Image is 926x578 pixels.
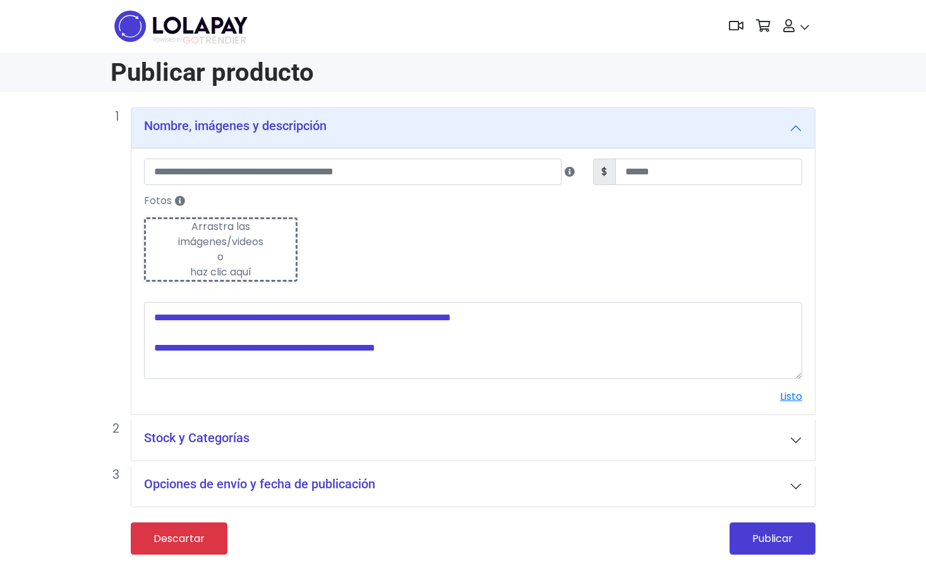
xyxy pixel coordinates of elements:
[131,420,815,461] button: Stock y Categorías
[131,466,815,507] button: Opciones de envío y fecha de publicación
[131,108,815,148] button: Nombre, imágenes y descripción
[111,6,251,46] img: logo
[153,35,246,46] span: TRENDIER
[131,522,227,555] a: Descartar
[593,159,616,185] span: $
[144,118,327,133] h5: Nombre, imágenes y descripción
[780,389,802,404] a: Listo
[183,33,199,47] span: GO
[136,190,810,212] label: Fotos
[111,57,455,87] h1: Publicar producto
[730,522,815,555] button: Publicar
[144,430,250,445] h5: Stock y Categorías
[153,37,183,44] span: POWERED BY
[144,476,375,491] h5: Opciones de envío y fecha de publicación
[146,219,296,280] div: Arrastra las imágenes/videos o haz clic aquí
